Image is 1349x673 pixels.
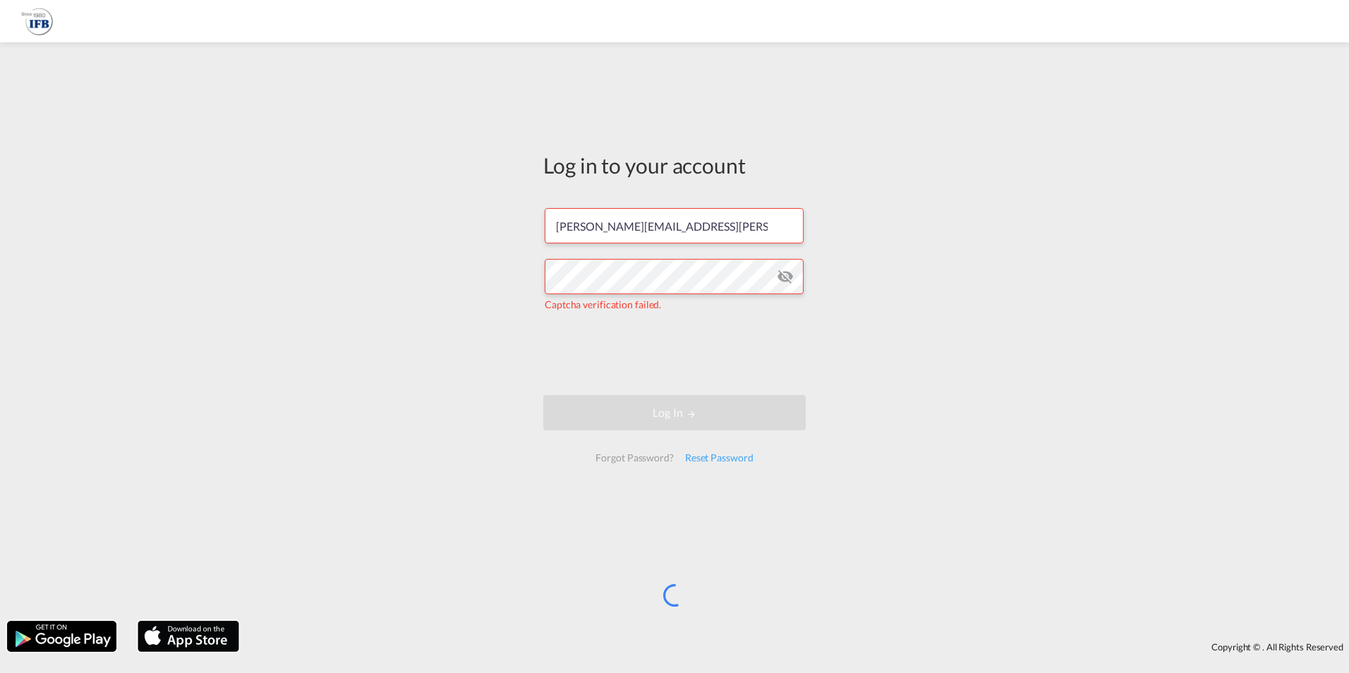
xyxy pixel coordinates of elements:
[679,445,759,471] div: Reset Password
[246,635,1349,659] div: Copyright © . All Rights Reserved
[136,619,241,653] img: apple.png
[777,268,794,285] md-icon: icon-eye-off
[543,150,806,180] div: Log in to your account
[6,619,118,653] img: google.png
[545,298,661,310] span: Captcha verification failed.
[21,6,53,37] img: b628ab10256c11eeb52753acbc15d091.png
[590,445,679,471] div: Forgot Password?
[543,395,806,430] button: LOGIN
[545,208,804,243] input: Enter email/phone number
[567,326,782,381] iframe: reCAPTCHA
